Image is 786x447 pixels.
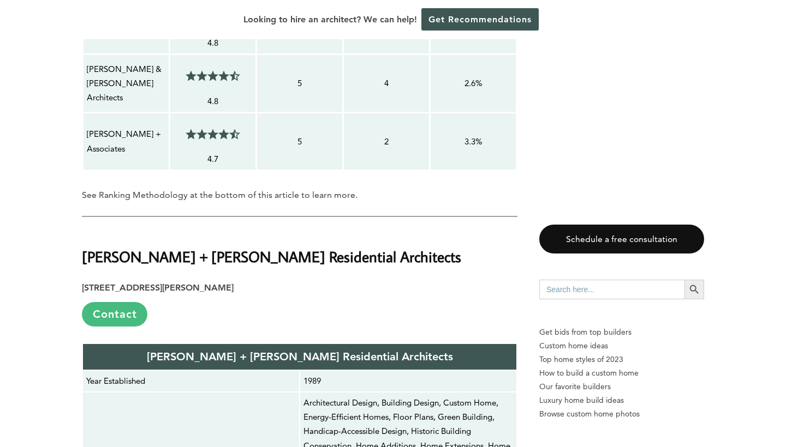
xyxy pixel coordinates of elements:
[260,135,339,149] p: 5
[434,135,513,149] p: 3.3%
[87,127,165,156] p: [PERSON_NAME] + Associates
[347,76,426,90] p: 4
[86,374,296,388] p: Year Established
[421,8,539,31] a: Get Recommendations
[174,36,252,50] p: 4.8
[82,188,517,203] p: See Ranking Methodology at the bottom of this article to learn more.
[539,280,684,299] input: Search here...
[539,380,704,394] a: Our favorite builders
[539,353,704,366] a: Top home styles of 2023
[82,302,147,327] a: Contact
[303,374,513,388] p: 1989
[539,325,704,339] p: Get bids from top builders
[539,366,704,380] a: How to build a custom home
[87,62,165,105] p: [PERSON_NAME] & [PERSON_NAME] Architects
[731,392,773,434] iframe: Drift Widget Chat Controller
[174,94,252,108] p: 4.8
[539,225,704,253] a: Schedule a free consultation
[539,407,704,421] a: Browse custom home photos
[347,135,426,149] p: 2
[174,152,252,166] p: 4.7
[539,339,704,353] a: Custom home ideas
[147,350,453,363] strong: [PERSON_NAME] + [PERSON_NAME] Residential Architects
[260,76,339,90] p: 5
[434,76,513,90] p: 2.6%
[82,247,461,266] strong: [PERSON_NAME] + [PERSON_NAME] Residential Architects
[539,394,704,407] a: Luxury home build ideas
[688,283,700,295] svg: Search
[82,282,234,293] strong: [STREET_ADDRESS][PERSON_NAME]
